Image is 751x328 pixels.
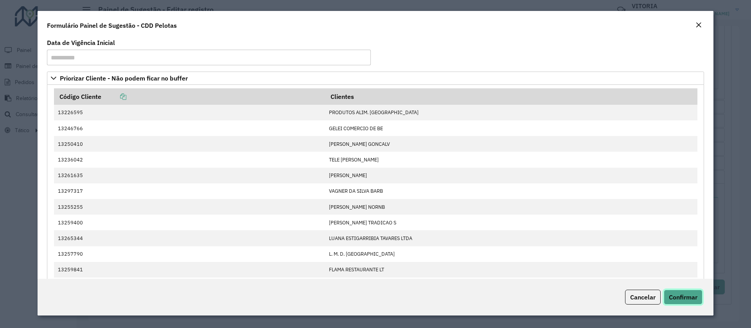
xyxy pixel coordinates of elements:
[325,120,697,136] td: GELEI COMERCIO DE BE
[630,293,656,301] span: Cancelar
[325,278,697,293] td: [PERSON_NAME]
[325,88,697,105] th: Clientes
[695,22,702,28] em: Fechar
[325,105,697,120] td: PRODUTOS ALIM. [GEOGRAPHIC_DATA]
[54,88,325,105] th: Código Cliente
[625,290,661,305] button: Cancelar
[325,262,697,278] td: FLAMA RESTAURANTE LT
[669,293,697,301] span: Confirmar
[54,215,325,230] td: 13259400
[325,136,697,152] td: [PERSON_NAME] GONCALV
[325,246,697,262] td: L. M. D. [GEOGRAPHIC_DATA]
[664,290,702,305] button: Confirmar
[54,168,325,183] td: 13261635
[54,262,325,278] td: 13259841
[60,75,188,81] span: Priorizar Cliente - Não podem ficar no buffer
[54,105,325,120] td: 13226595
[54,152,325,167] td: 13236042
[101,93,126,100] a: Copiar
[54,246,325,262] td: 13257790
[54,136,325,152] td: 13250410
[47,38,115,47] label: Data de Vigência Inicial
[325,199,697,215] td: [PERSON_NAME] NORNB
[54,183,325,199] td: 13297317
[325,152,697,167] td: TELE [PERSON_NAME]
[693,20,704,30] button: Close
[54,199,325,215] td: 13255255
[54,120,325,136] td: 13246766
[47,21,177,30] h4: Formulário Painel de Sugestão - CDD Pelotas
[325,183,697,199] td: VAGNER DA SILVA BARB
[325,215,697,230] td: [PERSON_NAME] TRADICAO S
[54,278,325,293] td: 13237363
[54,230,325,246] td: 13265344
[325,168,697,183] td: [PERSON_NAME]
[47,72,704,85] a: Priorizar Cliente - Não podem ficar no buffer
[325,230,697,246] td: LUANA ESTIGARRIBIA TAVARES LTDA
